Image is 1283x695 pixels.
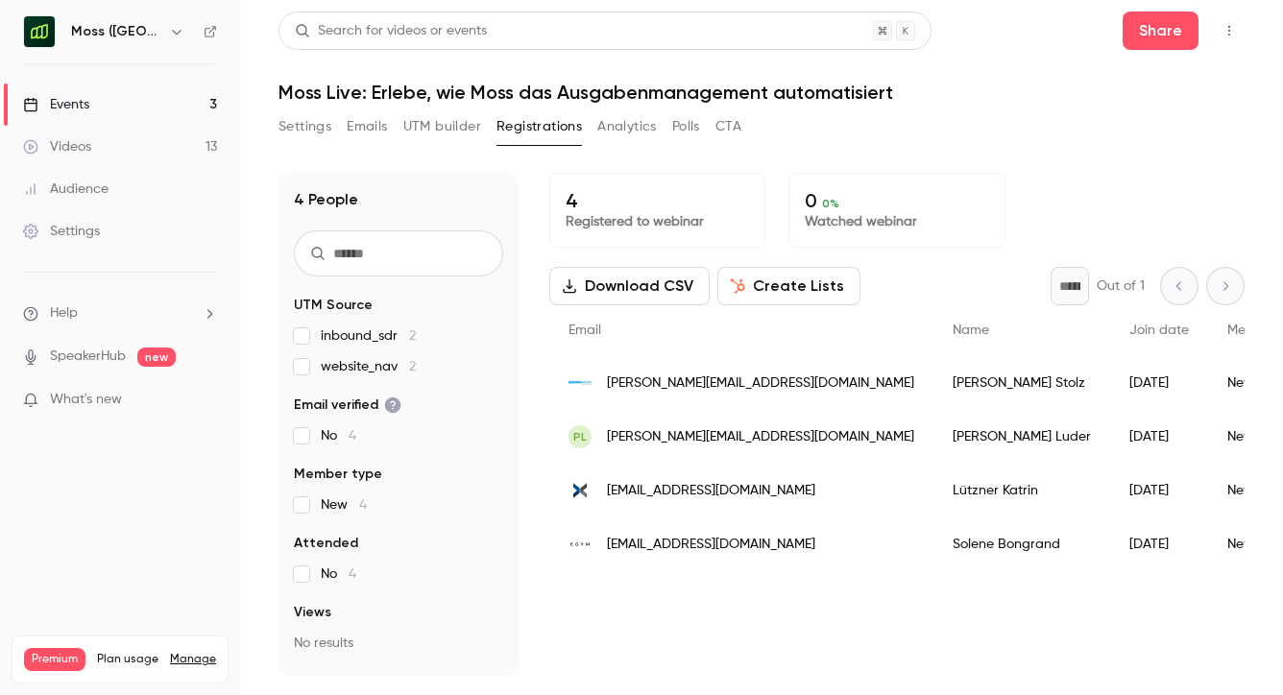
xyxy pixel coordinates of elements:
span: website_nav [321,357,416,376]
button: Settings [278,111,331,142]
span: 2 [409,360,416,373]
div: [PERSON_NAME] Luder [933,410,1110,464]
h1: Moss Live: Erlebe, wie Moss das Ausgabenmanagement automatisiert [278,81,1245,104]
p: Registered to webinar [566,212,749,231]
div: [DATE] [1110,517,1208,571]
button: Polls [672,111,700,142]
span: Referrer [294,672,348,691]
span: What's new [50,390,122,410]
span: PL [573,428,587,445]
button: Create Lists [717,267,860,305]
span: New [321,495,367,515]
span: Attended [294,534,358,553]
div: [DATE] [1110,356,1208,410]
span: Email [569,324,601,337]
h6: Moss ([GEOGRAPHIC_DATA]) [71,22,161,41]
div: Audience [23,180,109,199]
span: [PERSON_NAME][EMAIL_ADDRESS][DOMAIN_NAME] [607,427,914,447]
div: Events [23,95,89,114]
img: egym.com [569,533,592,556]
li: help-dropdown-opener [23,303,217,324]
span: Member type [294,465,382,484]
button: Emails [347,111,387,142]
div: [DATE] [1110,464,1208,517]
span: No [321,564,356,584]
span: 4 [349,429,356,443]
div: Solene Bongrand [933,517,1110,571]
span: new [137,347,176,367]
span: [EMAIL_ADDRESS][DOMAIN_NAME] [607,481,815,501]
div: Lützner Katrin [933,464,1110,517]
span: Join date [1129,324,1189,337]
img: xsuite.com [569,479,592,502]
p: Watched webinar [805,212,988,231]
button: Registrations [496,111,582,142]
p: No results [294,634,503,653]
div: [DATE] [1110,410,1208,464]
a: SpeakerHub [50,347,126,367]
img: Moss (DE) [24,16,55,47]
span: Email verified [294,395,401,415]
button: Download CSV [549,267,710,305]
h1: 4 People [294,188,358,211]
button: UTM builder [403,111,481,142]
button: Analytics [597,111,657,142]
p: Out of 1 [1097,276,1145,296]
div: [PERSON_NAME] Stolz [933,356,1110,410]
span: 4 [349,567,356,581]
a: Manage [170,652,216,667]
span: No [321,426,356,445]
div: Videos [23,137,91,156]
span: inbound_sdr [321,326,416,346]
p: 0 [805,189,988,212]
span: [EMAIL_ADDRESS][DOMAIN_NAME] [607,535,815,555]
div: Search for videos or events [295,21,487,41]
div: Settings [23,222,100,241]
span: Name [953,324,989,337]
span: 4 [359,498,367,512]
iframe: Noticeable Trigger [194,392,217,409]
button: Share [1123,12,1198,50]
span: 2 [409,329,416,343]
span: 0 % [822,197,839,210]
button: CTA [715,111,741,142]
span: Views [294,603,331,622]
p: 4 [566,189,749,212]
span: UTM Source [294,296,373,315]
span: [PERSON_NAME][EMAIL_ADDRESS][DOMAIN_NAME] [607,373,914,394]
span: Help [50,303,78,324]
span: Premium [24,648,85,671]
span: Plan usage [97,652,158,667]
img: lensingmedia.de [569,371,592,395]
